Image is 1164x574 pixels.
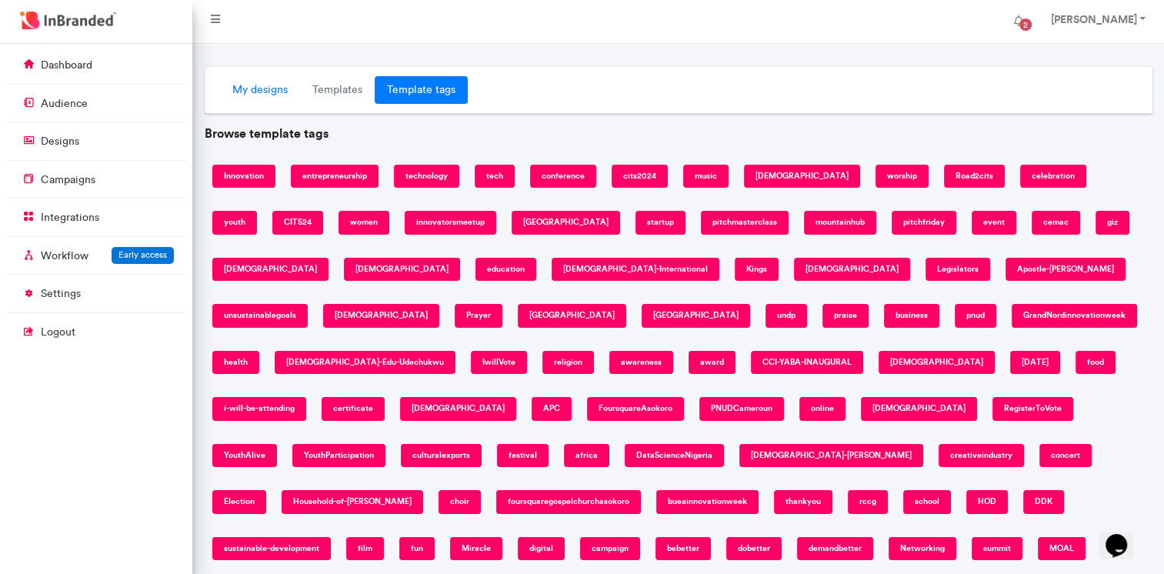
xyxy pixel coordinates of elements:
a: praise [822,304,869,328]
a: [DATE] [1010,351,1060,375]
img: InBranded Logo [16,8,120,33]
a: festival [497,444,549,468]
a: RegisterToVote [992,397,1073,421]
a: africa [564,444,609,468]
a: creativeindustry [939,444,1024,468]
a: awareness [609,351,673,375]
a: conference [530,165,596,189]
a: Kings [735,258,779,282]
p: settings [41,286,81,302]
a: giz [1096,211,1129,235]
a: youth [212,211,257,235]
a: YouthAlive [212,444,277,468]
a: food [1076,351,1116,375]
a: cemac [1032,211,1080,235]
a: Miracle [450,537,502,561]
a: [DEMOGRAPHIC_DATA] [400,397,516,421]
a: Prayer [455,304,502,328]
a: women [339,211,389,235]
a: pitchfriday [892,211,956,235]
p: campaigns [41,172,95,188]
a: Election [212,490,266,514]
a: mountainhub [804,211,876,235]
a: school [903,490,951,514]
p: dashboard [41,58,92,73]
a: worship [876,165,929,189]
a: Networking [889,537,956,561]
p: logout [41,325,75,340]
span: 2 [1019,18,1032,31]
a: business [884,304,939,328]
a: [DEMOGRAPHIC_DATA]-Edu-Udechukwu [275,351,455,375]
a: [DEMOGRAPHIC_DATA]-International [552,258,719,282]
a: online [799,397,845,421]
a: [GEOGRAPHIC_DATA] [642,304,750,328]
a: DDK [1023,490,1064,514]
a: pnud [955,304,996,328]
a: Template tags [375,76,468,104]
a: Innovation [212,165,275,189]
a: audience [6,88,186,118]
a: event [972,211,1016,235]
a: celebration [1020,165,1086,189]
a: pitchmasterclass [701,211,789,235]
a: YouthParticipation [292,444,385,468]
span: Early access [118,249,167,260]
a: APC [532,397,572,421]
a: FoursquareAsokoro [587,397,684,421]
a: foursquaregospelchurchasokoro [496,490,641,514]
a: PNUDCameroun [699,397,784,421]
a: bueainnovationweek [656,490,759,514]
a: GrandNordinnovationweek [1012,304,1137,328]
a: tech [475,165,515,189]
p: designs [41,134,79,149]
a: dobetter [726,537,782,561]
a: My designs [220,76,300,104]
a: Apostle-[PERSON_NAME] [1006,258,1126,282]
a: [DEMOGRAPHIC_DATA] [344,258,460,282]
a: fun [399,537,435,561]
strong: [PERSON_NAME] [1050,12,1136,26]
a: Templates [300,76,375,104]
a: certificate [322,397,385,421]
a: [DEMOGRAPHIC_DATA]-[PERSON_NAME] [739,444,923,468]
a: innovatorsmeetup [405,211,496,235]
a: DataScienceNigeria [625,444,724,468]
a: Legislators [926,258,990,282]
a: sustainable-development [212,537,331,561]
a: [DEMOGRAPHIC_DATA] [744,165,860,189]
a: undp [765,304,807,328]
a: CCI-YABA-INAUGURAL [751,351,863,375]
a: [DEMOGRAPHIC_DATA] [794,258,910,282]
a: dashboard [6,50,186,79]
a: [DEMOGRAPHIC_DATA] [323,304,439,328]
a: [GEOGRAPHIC_DATA] [512,211,620,235]
a: settings [6,279,186,308]
a: unsustainablegoals [212,304,308,328]
a: Road2cits [944,165,1005,189]
a: CITS24 [272,211,323,235]
a: startup [635,211,685,235]
a: i-will-be-attending [212,397,306,421]
a: technology [394,165,459,189]
a: campaigns [6,165,186,194]
a: choir [439,490,481,514]
a: [DEMOGRAPHIC_DATA] [861,397,977,421]
h6: Browse template tags [205,126,1152,141]
a: [PERSON_NAME] [1035,6,1158,37]
p: audience [41,96,88,112]
button: 2 [1001,6,1035,37]
a: [DEMOGRAPHIC_DATA] [212,258,329,282]
a: concert [1039,444,1092,468]
a: campaign [580,537,640,561]
a: rccg [848,490,888,514]
a: award [689,351,735,375]
a: bebetter [655,537,711,561]
a: film [346,537,384,561]
a: demandbetter [797,537,873,561]
a: digital [518,537,565,561]
a: thankyou [774,490,832,514]
a: summit [972,537,1022,561]
a: music [683,165,729,189]
a: IwillVote [471,351,527,375]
